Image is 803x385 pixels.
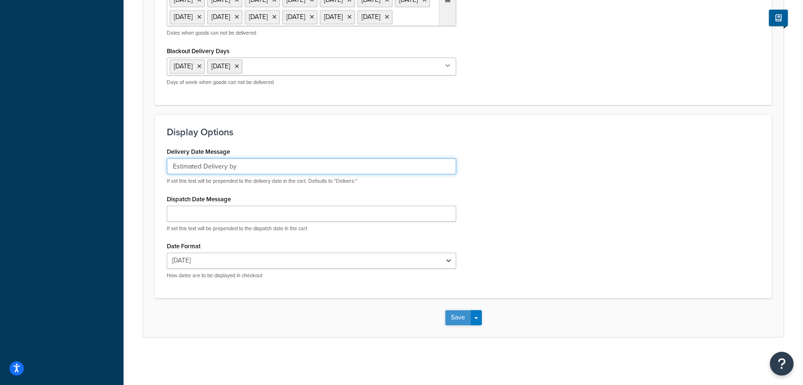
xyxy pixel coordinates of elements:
li: [DATE] [245,10,280,24]
li: [DATE] [282,10,317,24]
li: [DATE] [170,10,205,24]
button: Open Resource Center [770,352,793,376]
p: How dates are to be displayed in checkout [167,272,456,279]
p: Days of week when goods can not be delivered [167,79,456,86]
h3: Display Options [167,127,760,137]
p: If set this text will be prepended to the delivery date in the cart. Defaults to "Delivers:" [167,178,456,185]
li: [DATE] [207,10,242,24]
label: Delivery Date Message [167,148,230,155]
li: [DATE] [320,10,355,24]
p: Dates when goods can not be delivered [167,29,456,37]
label: Date Format [167,243,201,250]
li: [DATE] [357,10,392,24]
p: If set this text will be prepended to the dispatch date in the cart [167,225,456,232]
label: Dispatch Date Message [167,196,231,203]
input: Delivers: [167,158,456,174]
button: Show Help Docs [769,10,788,27]
label: Blackout Delivery Days [167,47,229,55]
button: Save [445,310,471,325]
span: [DATE] [211,61,230,71]
span: [DATE] [174,61,192,71]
